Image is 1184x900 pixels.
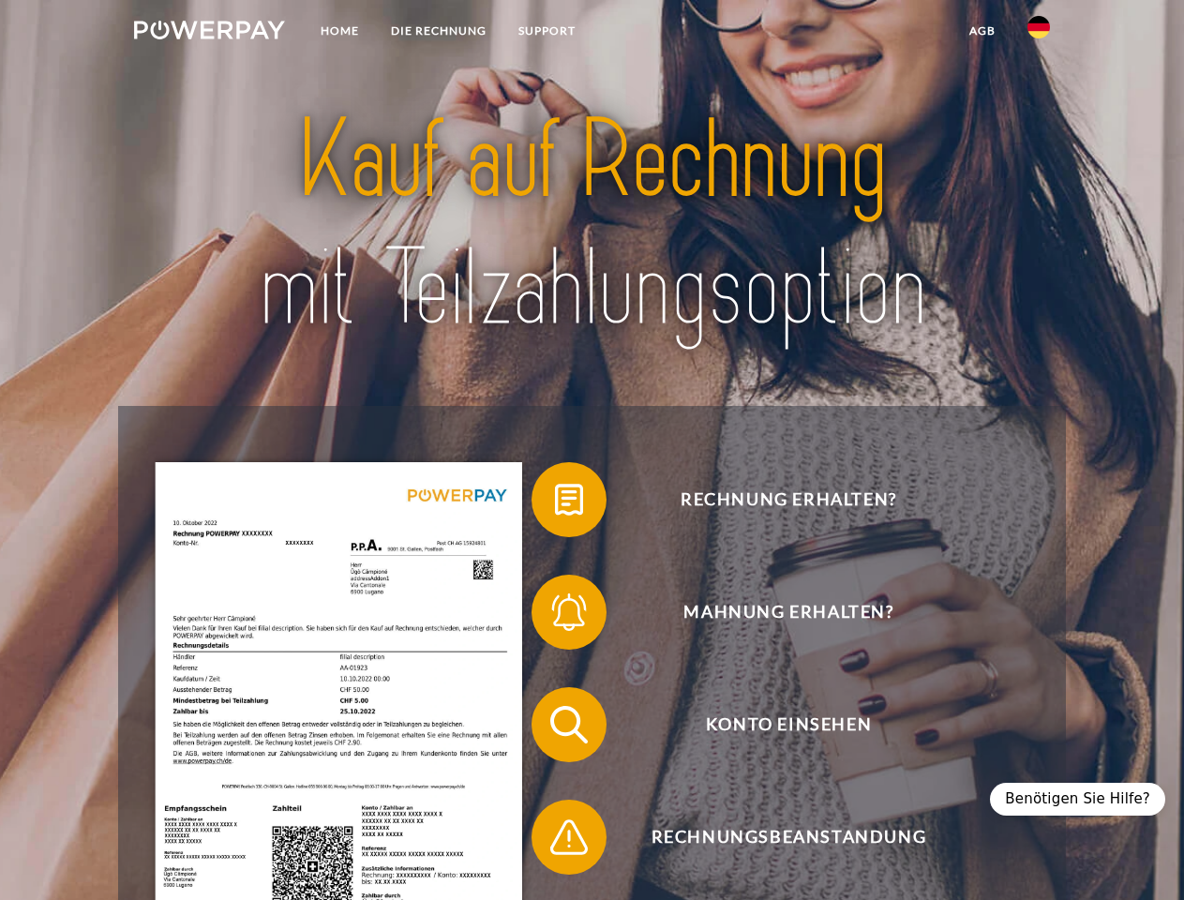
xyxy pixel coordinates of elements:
button: Mahnung erhalten? [532,575,1019,650]
img: qb_bell.svg [546,589,592,636]
span: Mahnung erhalten? [559,575,1018,650]
a: DIE RECHNUNG [375,14,502,48]
img: title-powerpay_de.svg [179,90,1005,359]
img: de [1027,16,1050,38]
a: agb [953,14,1012,48]
button: Rechnung erhalten? [532,462,1019,537]
img: qb_bill.svg [546,476,592,523]
span: Rechnungsbeanstandung [559,800,1018,875]
span: Konto einsehen [559,687,1018,762]
div: Benötigen Sie Hilfe? [990,783,1165,816]
img: logo-powerpay-white.svg [134,21,285,39]
button: Rechnungsbeanstandung [532,800,1019,875]
a: SUPPORT [502,14,592,48]
img: qb_warning.svg [546,814,592,861]
img: qb_search.svg [546,701,592,748]
span: Rechnung erhalten? [559,462,1018,537]
a: Home [305,14,375,48]
button: Konto einsehen [532,687,1019,762]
